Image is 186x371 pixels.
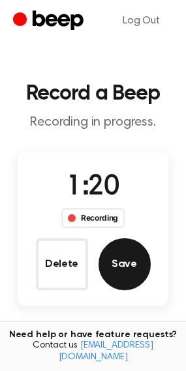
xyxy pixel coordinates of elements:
[61,208,125,228] div: Recording
[99,238,151,290] button: Save Audio Record
[67,174,119,201] span: 1:20
[10,83,176,104] h1: Record a Beep
[8,340,178,363] span: Contact us
[36,238,88,290] button: Delete Audio Record
[110,5,173,36] a: Log Out
[10,115,176,131] p: Recording in progress.
[59,341,153,362] a: [EMAIL_ADDRESS][DOMAIN_NAME]
[13,8,87,34] a: Beep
